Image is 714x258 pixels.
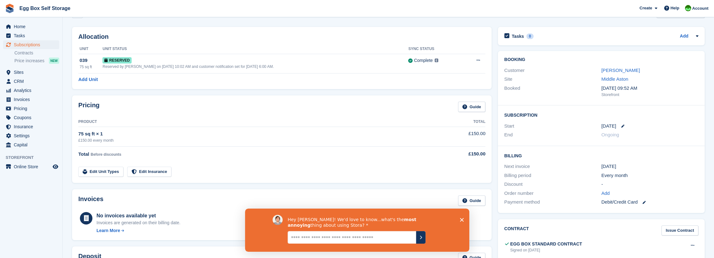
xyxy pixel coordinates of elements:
img: stora-icon-8386f47178a22dfd0bd8f6a31ec36ba5ce8667c1dd55bd0f319d3a0aa187defe.svg [5,4,14,13]
a: menu [3,104,59,113]
span: Online Store [14,162,51,171]
div: Discount [504,181,601,188]
div: 0 [526,33,534,39]
div: Customer [504,67,601,74]
a: Add [601,190,610,197]
span: Insurance [14,122,51,131]
a: menu [3,22,59,31]
h2: Allocation [78,33,485,40]
a: Egg Box Self Storage [17,3,73,13]
th: Product [78,117,423,127]
a: Contracts [14,50,59,56]
th: Total [423,117,486,127]
div: Billing period [504,172,601,179]
a: Middle Aston [601,76,628,82]
div: Debit/Credit Card [601,199,698,206]
a: Guide [458,195,486,206]
td: £150.00 [423,127,486,146]
a: Preview store [52,163,59,170]
div: [DATE] 09:52 AM [601,85,698,92]
div: Payment method [504,199,601,206]
div: £150.00 [423,150,486,158]
div: Every month [601,172,698,179]
h2: Contract [504,225,529,236]
iframe: Survey by David from Stora [245,209,469,252]
span: Sites [14,68,51,77]
a: Learn More [96,227,180,234]
span: Create [639,5,652,11]
a: Edit Unit Types [78,167,123,177]
span: Reserved [102,57,132,63]
div: Signed on [DATE] [510,247,582,253]
h2: Booking [504,57,698,62]
div: Storefront [601,92,698,98]
div: 75 sq ft × 1 [78,130,423,138]
a: Add Unit [78,76,98,83]
a: Issue Contract [661,225,698,236]
a: menu [3,140,59,149]
span: Capital [14,140,51,149]
th: Unit Status [102,44,408,54]
th: Unit [78,44,102,54]
div: Next invoice [504,163,601,170]
div: No invoices available yet [96,212,180,220]
time: 2025-09-06 00:00:00 UTC [601,123,616,130]
a: menu [3,31,59,40]
span: Storefront [6,154,62,161]
span: Account [692,5,708,12]
a: menu [3,113,59,122]
a: menu [3,86,59,95]
span: Tasks [14,31,51,40]
a: Price increases NEW [14,57,59,64]
div: Invoices are generated on their billing date. [96,220,180,226]
span: Pricing [14,104,51,113]
a: Guide [458,102,486,112]
a: Add [680,33,688,40]
div: NEW [49,58,59,64]
div: £150.00 every month [78,138,423,143]
span: Price increases [14,58,44,64]
h2: Subscription [504,112,698,118]
span: Analytics [14,86,51,95]
h2: Invoices [78,195,103,206]
div: Start [504,123,601,130]
a: menu [3,131,59,140]
a: menu [3,68,59,77]
a: menu [3,162,59,171]
a: menu [3,77,59,86]
th: Sync Status [408,44,462,54]
div: [DATE] [601,163,698,170]
a: menu [3,122,59,131]
div: Booked [504,85,601,98]
div: EGG BOX STANDARD CONTRACT [510,241,582,247]
span: Home [14,22,51,31]
div: Reserved by [PERSON_NAME] on [DATE] 10:02 AM and customer notification set for [DATE] 6:00 AM. [102,64,408,69]
a: menu [3,95,59,104]
span: Invoices [14,95,51,104]
img: icon-info-grey-7440780725fd019a000dd9b08b2336e03edf1995a4989e88bcd33f0948082b44.svg [435,58,438,62]
span: Ongoing [601,132,619,137]
h2: Pricing [78,102,100,112]
div: Complete [414,57,433,64]
h2: Tasks [512,33,524,39]
div: Learn More [96,227,120,234]
div: 75 sq ft [80,64,102,70]
span: Help [670,5,679,11]
span: Settings [14,131,51,140]
span: Subscriptions [14,40,51,49]
div: 039 [80,57,102,64]
img: Charles Sandy [685,5,691,11]
div: Site [504,76,601,83]
a: menu [3,40,59,49]
a: Edit Insurance [127,167,172,177]
div: End [504,131,601,139]
span: CRM [14,77,51,86]
span: Total [78,151,89,157]
div: Order number [504,190,601,197]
